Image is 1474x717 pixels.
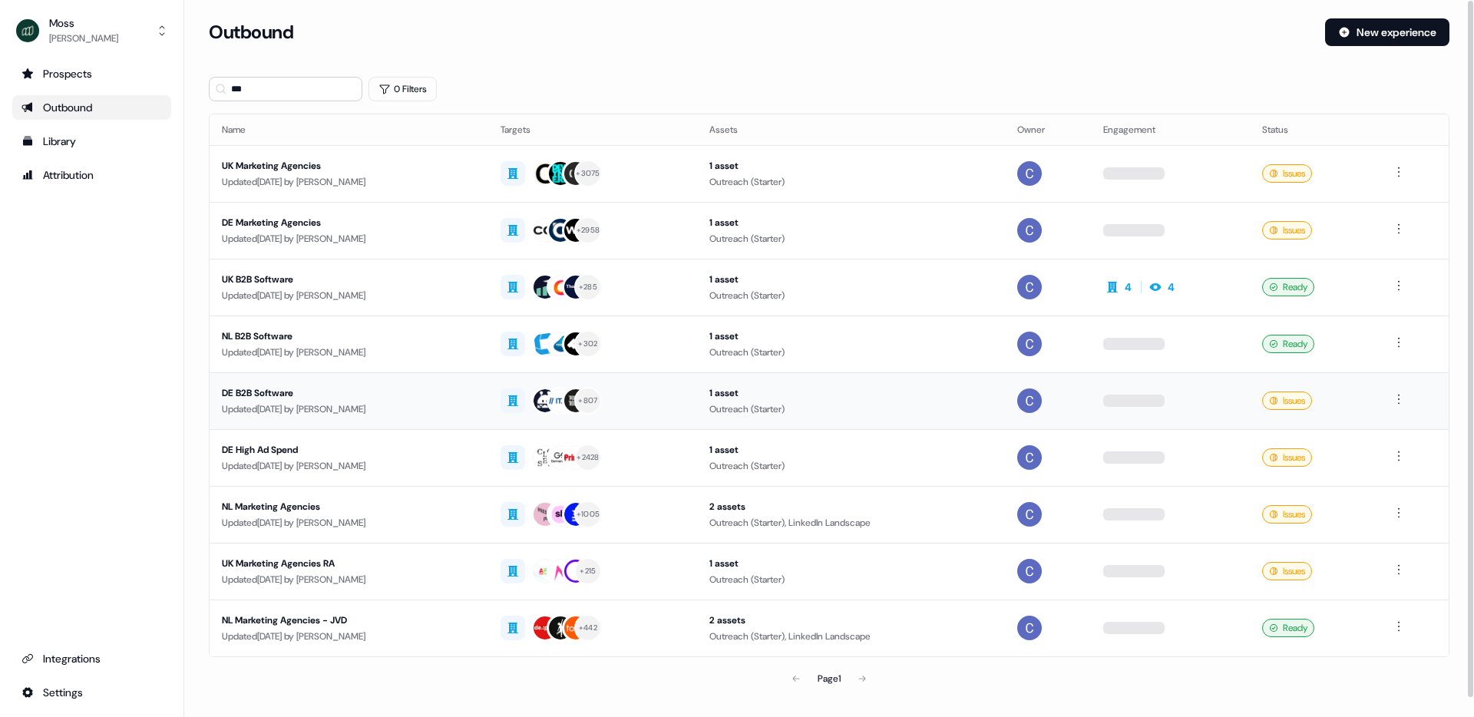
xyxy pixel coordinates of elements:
h3: Outbound [209,21,293,44]
div: Page 1 [818,671,841,686]
div: Updated [DATE] by [PERSON_NAME] [222,231,476,246]
div: Updated [DATE] by [PERSON_NAME] [222,345,476,360]
div: 2 assets [709,613,993,628]
div: 2 assets [709,499,993,514]
img: Catherine [1017,445,1042,470]
div: DE Marketing Agencies [222,215,476,230]
th: Assets [697,114,1005,145]
div: 4 [1125,279,1132,295]
div: 1 asset [709,158,993,173]
img: Catherine [1017,616,1042,640]
img: Catherine [1017,388,1042,413]
a: Go to integrations [12,646,171,671]
div: Ready [1262,619,1314,637]
div: Ready [1262,335,1314,353]
div: Updated [DATE] by [PERSON_NAME] [222,174,476,190]
button: New experience [1325,18,1449,46]
div: Integrations [21,651,162,666]
div: Outreach (Starter) [709,458,993,474]
div: Outreach (Starter) [709,345,993,360]
a: Go to prospects [12,61,171,86]
button: Moss[PERSON_NAME] [12,12,171,49]
a: Go to attribution [12,163,171,187]
div: Prospects [21,66,162,81]
div: Outreach (Starter) [709,572,993,587]
div: + 285 [579,280,597,294]
img: Catherine [1017,332,1042,356]
div: + 807 [578,394,597,408]
div: Outreach (Starter) [709,288,993,303]
div: DE High Ad Spend [222,442,476,458]
div: 1 asset [709,385,993,401]
a: Go to outbound experience [12,95,171,120]
div: Ready [1262,278,1314,296]
div: Moss [49,15,118,31]
div: Issues [1262,448,1312,467]
div: 1 asset [709,556,993,571]
div: 1 asset [709,442,993,458]
div: + 215 [580,564,596,578]
div: Outbound [21,100,162,115]
div: Updated [DATE] by [PERSON_NAME] [222,572,476,587]
div: + 302 [578,337,597,351]
a: Go to integrations [12,680,171,705]
div: Issues [1262,562,1312,580]
div: UK Marketing Agencies RA [222,556,476,571]
div: + 442 [579,621,597,635]
div: Outreach (Starter), LinkedIn Landscape [709,515,993,530]
th: Owner [1005,114,1092,145]
div: Issues [1262,505,1312,524]
div: + 1005 [577,507,600,521]
th: Status [1250,114,1377,145]
th: Targets [488,114,697,145]
div: DE B2B Software [222,385,476,401]
div: Updated [DATE] by [PERSON_NAME] [222,515,476,530]
div: + 2958 [577,223,600,237]
div: UK Marketing Agencies [222,158,476,173]
div: Updated [DATE] by [PERSON_NAME] [222,458,476,474]
div: Updated [DATE] by [PERSON_NAME] [222,401,476,417]
th: Engagement [1091,114,1250,145]
div: + 2428 [577,451,599,464]
img: Catherine [1017,559,1042,583]
div: 1 asset [709,272,993,287]
button: 0 Filters [368,77,437,101]
div: Issues [1262,392,1312,410]
div: Attribution [21,167,162,183]
div: Updated [DATE] by [PERSON_NAME] [222,629,476,644]
div: Settings [21,685,162,700]
div: NL B2B Software [222,329,476,344]
div: Issues [1262,164,1312,183]
img: Catherine [1017,218,1042,243]
div: 4 [1168,279,1175,295]
div: Issues [1262,221,1312,240]
img: Catherine [1017,161,1042,186]
div: NL Marketing Agencies - JVD [222,613,476,628]
div: Outreach (Starter), LinkedIn Landscape [709,629,993,644]
img: Catherine [1017,275,1042,299]
div: [PERSON_NAME] [49,31,118,46]
div: Library [21,134,162,149]
th: Name [210,114,488,145]
a: Go to templates [12,129,171,154]
div: NL Marketing Agencies [222,499,476,514]
div: Outreach (Starter) [709,401,993,417]
img: Catherine [1017,502,1042,527]
div: Outreach (Starter) [709,231,993,246]
div: + 3075 [576,167,600,180]
div: 1 asset [709,215,993,230]
div: UK B2B Software [222,272,476,287]
div: Outreach (Starter) [709,174,993,190]
div: Updated [DATE] by [PERSON_NAME] [222,288,476,303]
div: 1 asset [709,329,993,344]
